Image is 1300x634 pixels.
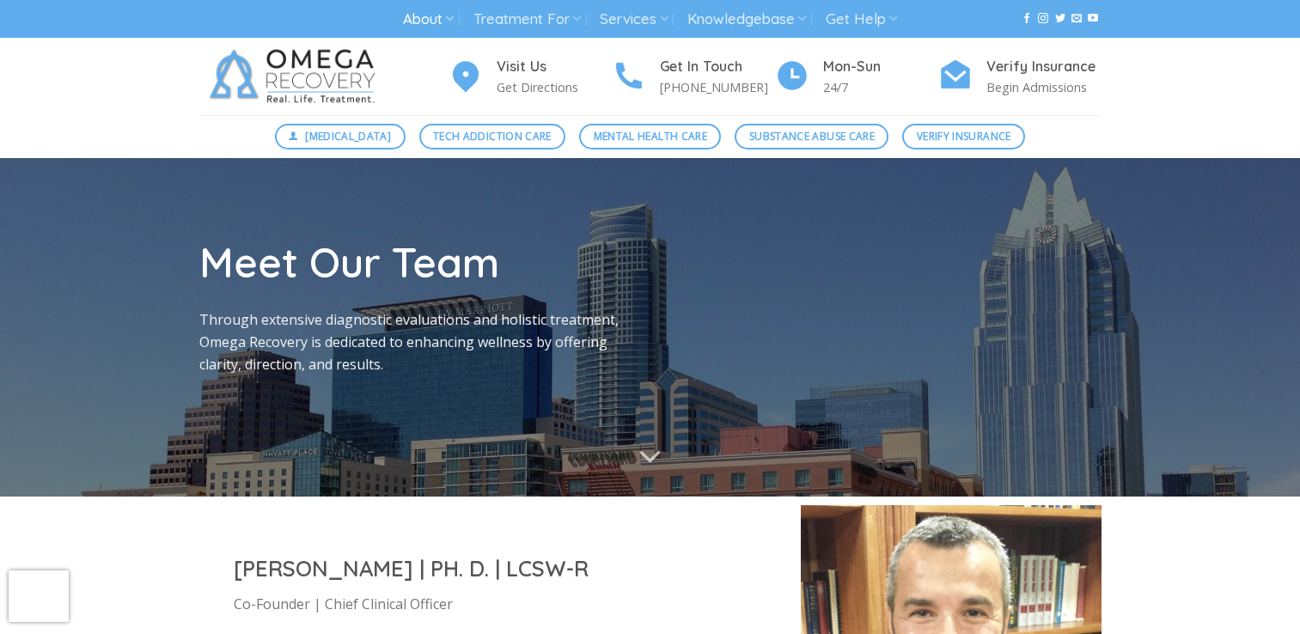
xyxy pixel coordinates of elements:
[594,128,707,144] span: Mental Health Care
[199,309,638,375] p: Through extensive diagnostic evaluations and holistic treatment, Omega Recovery is dedicated to e...
[749,128,875,144] span: Substance Abuse Care
[305,128,391,144] span: [MEDICAL_DATA]
[199,38,393,115] img: Omega Recovery
[687,3,806,35] a: Knowledgebase
[275,124,406,149] a: [MEDICAL_DATA]
[600,3,668,35] a: Services
[823,56,938,78] h4: Mon-Sun
[433,128,552,144] span: Tech Addiction Care
[419,124,566,149] a: Tech Addiction Care
[660,77,775,97] p: [PHONE_NUMBER]
[618,435,683,479] button: Scroll for more
[234,594,766,616] p: Co-Founder | Chief Clinical Officer
[497,56,612,78] h4: Visit Us
[579,124,721,149] a: Mental Health Care
[826,3,897,35] a: Get Help
[403,3,454,35] a: About
[449,56,612,98] a: Visit Us Get Directions
[986,56,1102,78] h4: Verify Insurance
[1022,13,1032,25] a: Follow on Facebook
[612,56,775,98] a: Get In Touch [PHONE_NUMBER]
[735,124,888,149] a: Substance Abuse Care
[497,77,612,97] p: Get Directions
[1071,13,1082,25] a: Send us an email
[938,56,1102,98] a: Verify Insurance Begin Admissions
[823,77,938,97] p: 24/7
[917,128,1011,144] span: Verify Insurance
[1055,13,1065,25] a: Follow on Twitter
[986,77,1102,97] p: Begin Admissions
[473,3,581,35] a: Treatment For
[902,124,1025,149] a: Verify Insurance
[199,235,638,289] h1: Meet Our Team
[660,56,775,78] h4: Get In Touch
[1088,13,1098,25] a: Follow on YouTube
[1038,13,1048,25] a: Follow on Instagram
[234,554,766,582] h2: [PERSON_NAME] | PH. D. | LCSW-R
